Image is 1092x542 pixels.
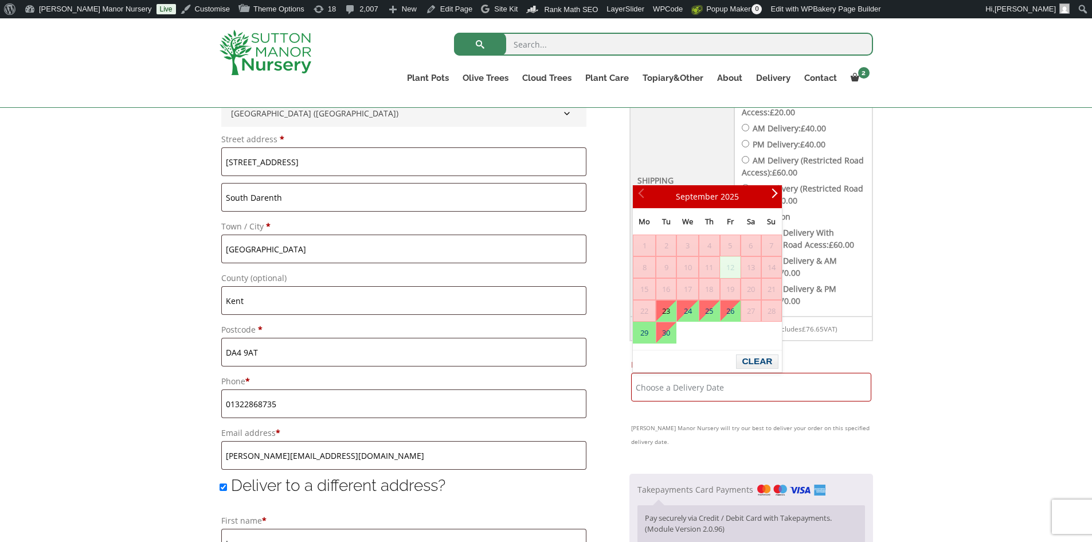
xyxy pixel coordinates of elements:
input: Search... [454,33,873,56]
label: AM Delivery (Restricted Road Access): [742,155,864,178]
span: (optional) [251,272,287,283]
td: Available Deliveries59 [699,300,719,322]
span: 8 [633,257,655,278]
img: logo [220,30,311,75]
a: 26 [721,301,740,321]
span: 76.65 [802,325,824,333]
span: Friday [727,216,734,227]
span: September [676,191,718,202]
span: [PERSON_NAME] [995,5,1056,13]
span: Monday [639,216,650,227]
td: Available Deliveries60 [633,322,656,344]
span: 0 [752,4,762,14]
span: 16 [656,279,676,299]
bdi: 70.00 [775,295,800,306]
span: £ [829,239,833,250]
span: Country/Region [221,98,587,127]
td: Available Deliveries58 [720,300,741,322]
a: Next [762,187,782,206]
label: PM Delivery: [753,139,825,150]
span: 22 [633,301,655,321]
span: 19 [721,279,740,299]
span: Wednesday [682,216,693,227]
span: Rank Math SEO [544,5,598,14]
label: PM Delivery (Restricted Road Access): [742,183,863,206]
span: 21 [762,279,781,299]
span: 1 [633,235,655,256]
td: Available Deliveries59 [656,322,676,344]
span: £ [770,107,774,118]
span: Thursday [705,216,714,227]
span: 18 [699,279,719,299]
span: 3 [677,235,698,256]
span: 4 [699,235,719,256]
span: Site Kit [494,5,518,13]
a: Olive Trees [456,70,515,86]
th: Total [630,317,734,341]
input: Apartment, suite, unit, etc. (optional) [221,183,587,212]
span: 27 [741,301,761,321]
input: Choose a Delivery Date [631,373,871,401]
bdi: 20.00 [770,107,795,118]
span: 2 [656,235,676,256]
td: Cut-off time over [720,256,741,278]
input: Deliver to a different address? [220,483,227,491]
label: Speedy Delivery With Restricted Road Acess: [742,227,854,250]
span: 12 [721,257,740,278]
bdi: 70.00 [775,267,800,278]
a: 25 [699,301,719,321]
span: Saturday [747,216,755,227]
span: Tuesday [662,216,671,227]
span: 17 [677,279,698,299]
span: 28 [762,301,781,321]
span: 7 [762,235,781,256]
span: £ [802,325,806,333]
span: 5 [721,235,740,256]
td: Available Deliveries58 [656,300,676,322]
bdi: 60.00 [829,239,854,250]
span: 20 [741,279,761,299]
bdi: 40.00 [800,139,825,150]
label: County [221,270,587,286]
a: Prev [633,187,652,206]
a: 2 [844,70,873,86]
a: About [710,70,749,86]
span: Prev [638,192,647,201]
span: 13 [741,257,761,278]
bdi: 60.00 [772,195,797,206]
a: 24 [677,301,698,321]
span: 15 [633,279,655,299]
span: Sunday [767,216,776,227]
label: Takepayments Card Payments [637,484,825,495]
a: 23 [656,301,676,321]
th: Shipping [630,44,734,317]
label: Speedy Delivery & AM Delivery: [742,255,837,278]
bdi: 60.00 [772,167,797,178]
a: Live [156,4,176,14]
span: Deliver to a different address? [231,476,445,495]
span: 2 [858,67,870,79]
label: Street address [221,131,587,147]
span: 6 [741,235,761,256]
label: Delivery Date [631,357,871,373]
a: Delivery [749,70,797,86]
a: 29 [633,322,655,343]
span: £ [772,167,777,178]
button: Clear [736,354,778,369]
input: House number and street name [221,147,587,176]
span: £ [800,139,805,150]
img: Takepayments Card Payments [757,485,825,496]
a: Topiary&Other [636,70,710,86]
span: 9 [656,257,676,278]
a: Contact [797,70,844,86]
span: 2025 [721,191,739,202]
label: AM Delivery: [753,123,826,134]
a: 30 [656,322,676,343]
label: Speedy Delivery & PM Delivery: [742,283,836,306]
label: Postcode [221,322,587,338]
a: Plant Pots [400,70,456,86]
label: Email address [221,425,587,441]
a: Cloud Trees [515,70,578,86]
label: Phone [221,373,587,389]
span: 14 [762,257,781,278]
